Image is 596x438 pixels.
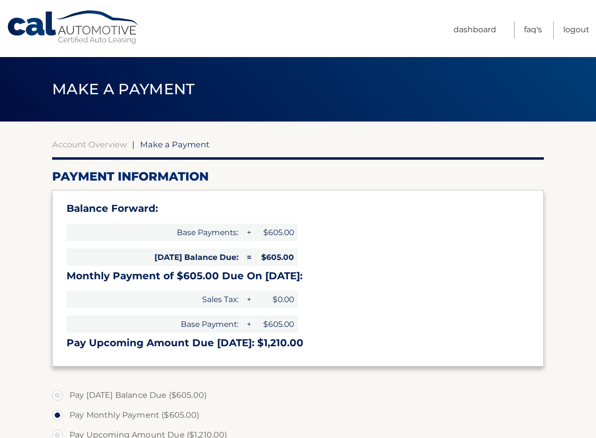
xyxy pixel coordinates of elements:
[524,21,542,39] a: FAQ's
[253,249,298,266] span: $605.00
[453,21,496,39] a: Dashboard
[6,10,141,45] a: Cal Automotive
[253,224,298,241] span: $605.00
[52,405,544,425] label: Pay Monthly Payment ($605.00)
[67,337,529,349] h3: Pay Upcoming Amount Due [DATE]: $1,210.00
[243,315,253,333] span: +
[243,249,253,266] span: =
[67,270,529,282] h3: Monthly Payment of $605.00 Due On [DATE]:
[52,80,195,98] span: Make a Payment
[253,291,298,308] span: $0.00
[67,224,242,241] span: Base Payments:
[253,315,298,333] span: $605.00
[132,139,135,149] span: |
[243,291,253,308] span: +
[52,385,544,405] label: Pay [DATE] Balance Due ($605.00)
[52,139,127,149] a: Account Overview
[243,224,253,241] span: +
[52,169,544,184] h2: Payment Information
[563,21,590,39] a: Logout
[67,249,242,266] span: [DATE] Balance Due:
[67,202,529,215] h3: Balance Forward:
[67,315,242,333] span: Base Payment:
[140,139,210,149] span: Make a Payment
[67,291,242,308] span: Sales Tax:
